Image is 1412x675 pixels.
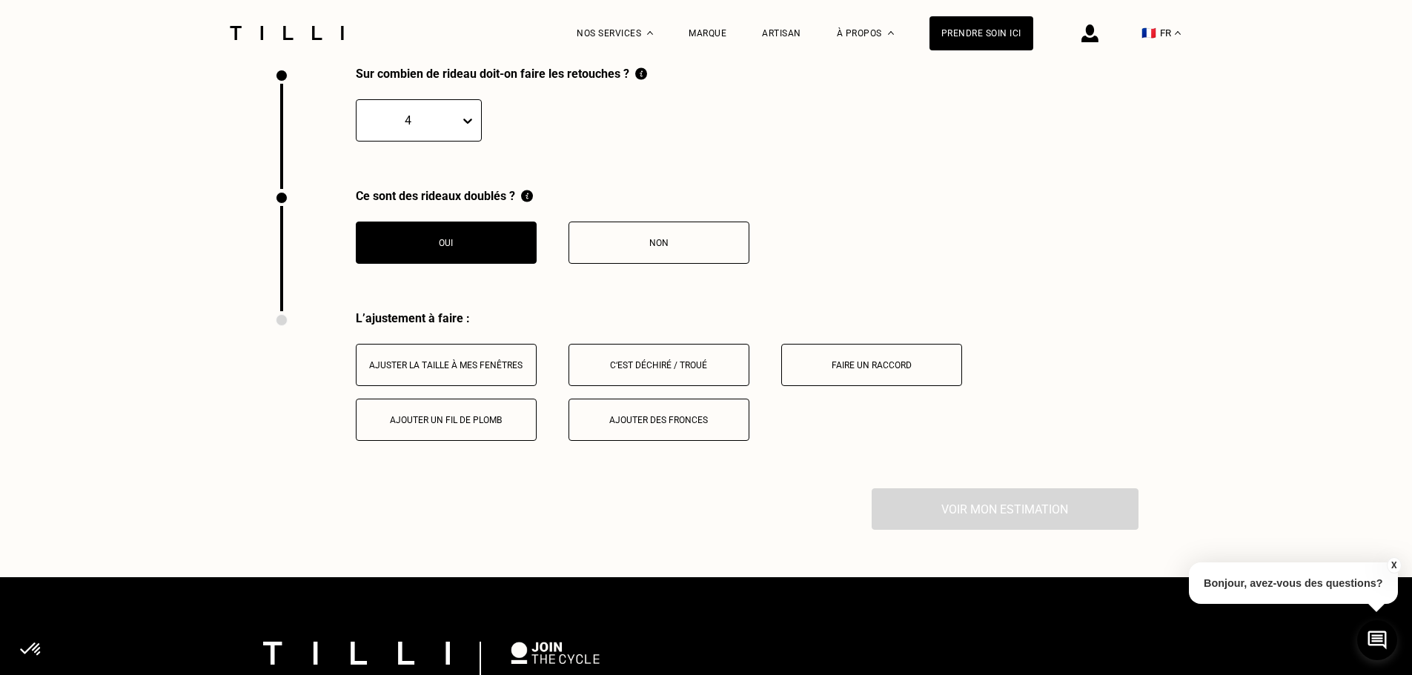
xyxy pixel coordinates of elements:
[781,344,962,386] button: Faire un raccord
[263,642,450,665] img: logo Tilli
[1386,557,1401,573] button: X
[364,415,528,425] div: Ajouter un fil de plomb
[225,26,349,40] img: Logo du service de couturière Tilli
[356,222,537,264] button: Oui
[577,238,741,248] div: Non
[356,67,647,81] div: Sur combien de rideau doit-on faire les retouches ?
[356,311,1138,325] div: L’ajustement à faire :
[577,360,741,370] div: C‘est déchiré / troué
[569,222,749,264] button: Non
[569,399,749,441] button: Ajouter des fronces
[511,642,600,664] img: logo Join The Cycle
[689,28,726,39] a: Marque
[1189,562,1398,604] p: Bonjour, avez-vous des questions?
[635,67,647,81] img: Comment compter le nombre de rideaux ?
[364,360,528,370] div: Ajuster la taille à mes fenêtres
[1141,26,1156,40] span: 🇫🇷
[521,189,533,203] img: Qu'est ce qu'une doublure ?
[1175,31,1181,35] img: menu déroulant
[364,238,528,248] div: Oui
[356,189,749,203] div: Ce sont des rideaux doublés ?
[356,399,537,441] button: Ajouter un fil de plomb
[929,16,1033,50] a: Prendre soin ici
[577,415,741,425] div: Ajouter des fronces
[356,344,537,386] button: Ajuster la taille à mes fenêtres
[789,360,954,370] div: Faire un raccord
[569,344,749,386] button: C‘est déchiré / troué
[888,31,894,35] img: Menu déroulant à propos
[647,31,653,35] img: Menu déroulant
[1081,24,1098,42] img: icône connexion
[762,28,801,39] a: Artisan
